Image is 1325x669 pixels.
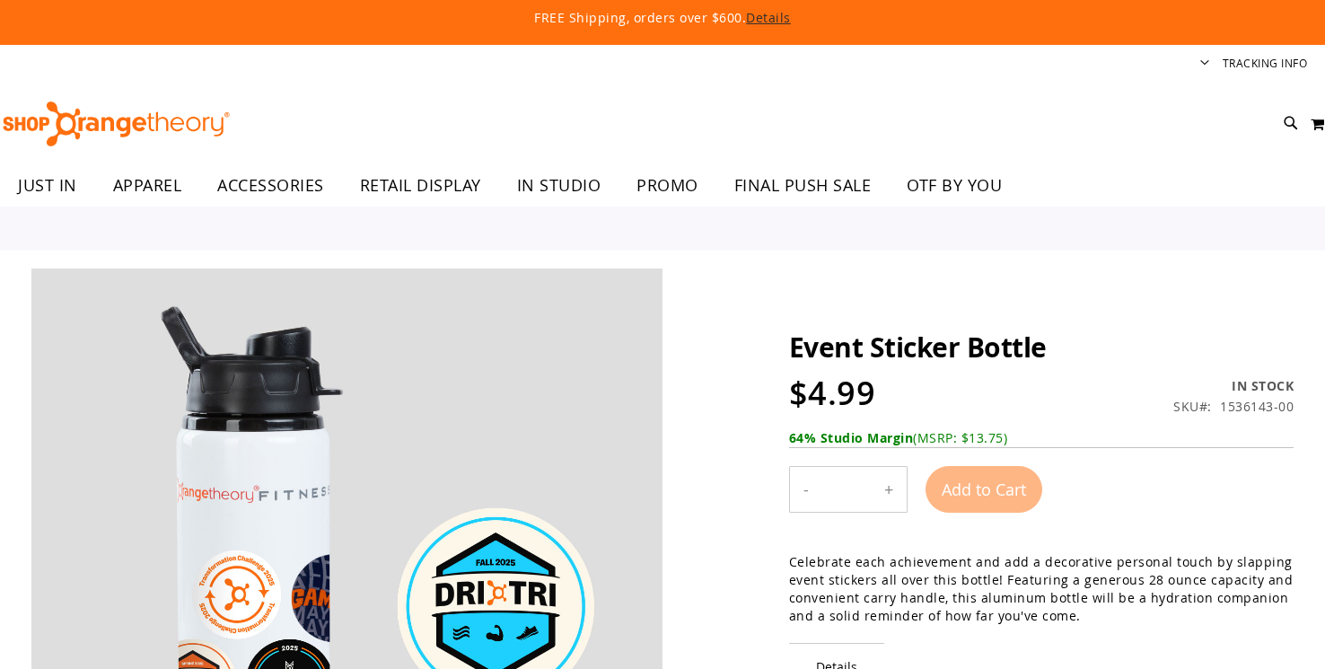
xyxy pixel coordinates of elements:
span: Event Sticker Bottle [789,329,1047,365]
span: ACCESSORIES [217,165,324,206]
button: Decrease product quantity [790,467,822,512]
a: IN STUDIO [499,165,619,206]
span: PROMO [636,165,698,206]
a: OTF BY YOU [889,165,1020,207]
div: Availability [1173,377,1294,395]
div: 1536143-00 [1220,398,1294,416]
span: APPAREL [113,165,182,206]
span: In stock [1232,377,1294,394]
div: (MSRP: $13.75) [789,429,1294,447]
input: Product quantity [822,468,871,511]
a: FINAL PUSH SALE [716,165,890,207]
span: $4.99 [789,371,876,415]
span: JUST IN [18,165,77,206]
span: OTF BY YOU [907,165,1002,206]
button: Account menu [1200,56,1209,73]
a: RETAIL DISPLAY [342,165,499,207]
a: Details [746,9,791,26]
span: RETAIL DISPLAY [360,165,481,206]
p: FREE Shipping, orders over $600. [124,9,1201,27]
div: Celebrate each achievement and add a decorative personal touch by slapping event stickers all ove... [789,553,1294,625]
a: APPAREL [95,165,200,207]
button: Increase product quantity [871,467,907,512]
a: ACCESSORIES [199,165,342,207]
a: PROMO [619,165,716,207]
span: IN STUDIO [517,165,601,206]
a: Tracking Info [1223,56,1308,71]
span: FINAL PUSH SALE [734,165,872,206]
strong: SKU [1173,398,1212,415]
b: 64% Studio Margin [789,429,914,446]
